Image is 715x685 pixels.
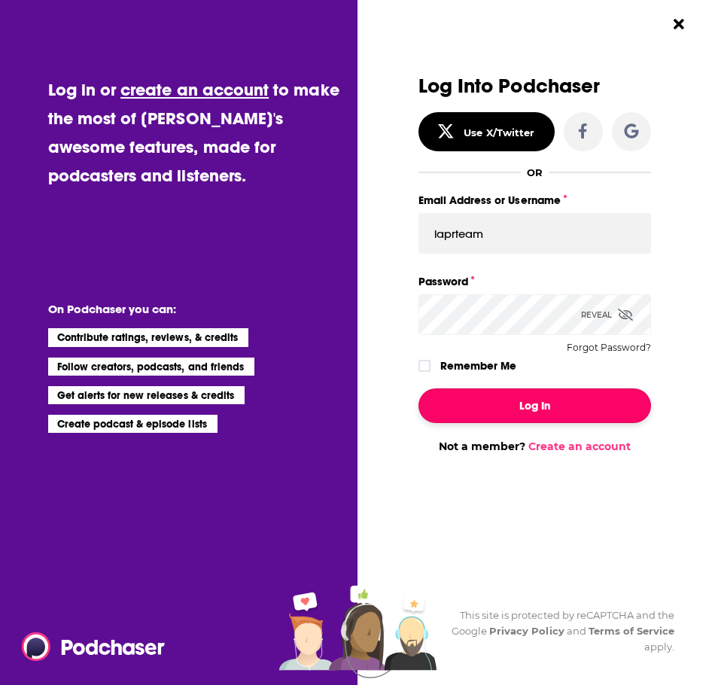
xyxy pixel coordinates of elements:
[443,607,675,655] div: This site is protected by reCAPTCHA and the Google and apply.
[489,625,564,637] a: Privacy Policy
[21,632,166,661] img: Podchaser - Follow, Share and Rate Podcasts
[440,356,516,376] label: Remember Me
[528,440,631,453] a: Create an account
[418,388,651,423] button: Log In
[418,75,651,97] h3: Log Into Podchaser
[418,272,651,291] label: Password
[120,79,269,100] a: create an account
[418,190,651,210] label: Email Address or Username
[48,386,245,404] li: Get alerts for new releases & credits
[418,440,651,453] div: Not a member?
[418,112,555,151] button: Use X/Twitter
[21,632,154,661] a: Podchaser - Follow, Share and Rate Podcasts
[581,294,633,335] div: Reveal
[48,302,346,316] li: On Podchaser you can:
[48,328,249,346] li: Contribute ratings, reviews, & credits
[665,10,693,38] button: Close Button
[527,166,543,178] div: OR
[418,213,651,254] input: Email Address or Username
[464,126,534,139] div: Use X/Twitter
[48,358,255,376] li: Follow creators, podcasts, and friends
[48,415,218,433] li: Create podcast & episode lists
[589,625,675,637] a: Terms of Service
[567,342,651,353] button: Forgot Password?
